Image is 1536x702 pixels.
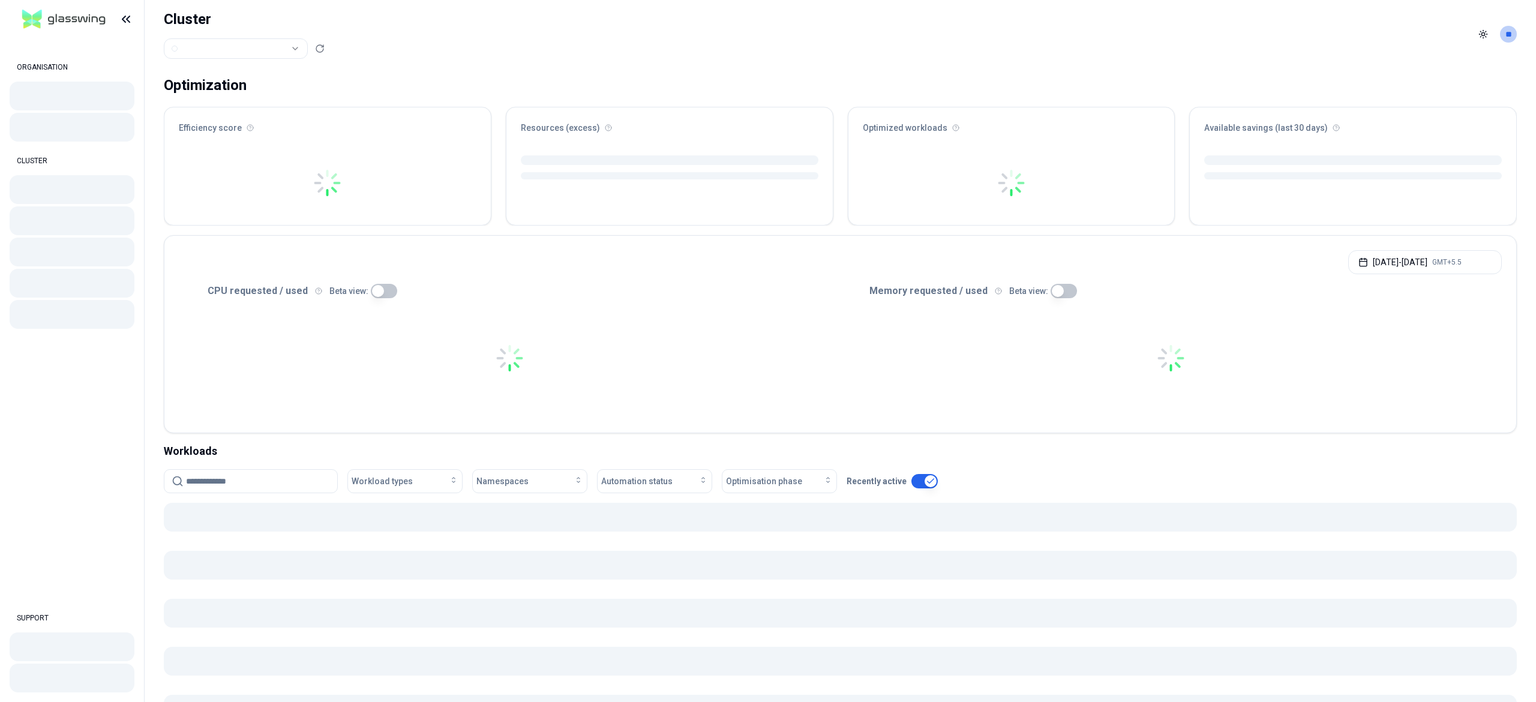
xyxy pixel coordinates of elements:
span: Workload types [352,475,413,487]
div: Available savings (last 30 days) [1190,107,1516,141]
span: Namespaces [476,475,529,487]
div: Workloads [164,443,1517,460]
p: Recently active [847,475,907,487]
p: Beta view: [329,285,368,297]
button: Namespaces [472,469,587,493]
div: ORGANISATION [10,55,134,79]
div: Optimized workloads [848,107,1175,141]
div: CPU requested / used [179,284,841,298]
button: Automation status [597,469,712,493]
button: Optimisation phase [722,469,837,493]
h1: Cluster [164,10,325,29]
p: Beta view: [1009,285,1048,297]
span: Automation status [601,475,673,487]
div: Efficiency score [164,107,491,141]
button: [DATE]-[DATE]GMT+5.5 [1348,250,1502,274]
button: Select a value [164,38,308,59]
span: GMT+5.5 [1432,257,1462,267]
div: CLUSTER [10,149,134,173]
div: Optimization [164,73,247,97]
span: Optimisation phase [726,475,802,487]
div: Resources (excess) [506,107,833,141]
button: Workload types [347,469,463,493]
div: SUPPORT [10,606,134,630]
img: GlassWing [17,5,110,34]
div: Memory requested / used [841,284,1502,298]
